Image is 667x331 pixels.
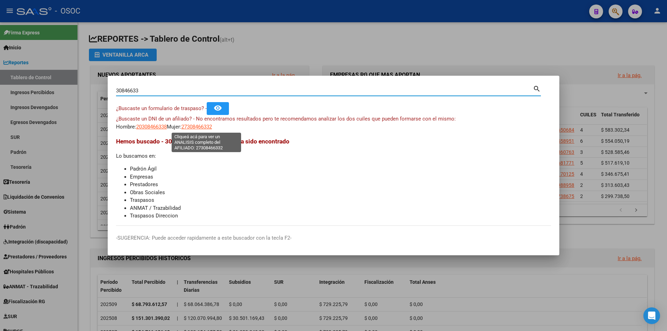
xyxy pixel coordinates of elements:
li: ANMAT / Trazabilidad [130,204,551,212]
div: Hombre: Mujer: [116,115,551,131]
mat-icon: remove_red_eye [214,104,222,112]
li: Traspasos [130,196,551,204]
span: 20308466338 [136,124,167,130]
li: Empresas [130,173,551,181]
li: Traspasos Direccion [130,212,551,220]
span: Hemos buscado - 30846633 - y el mismo no ha sido encontrado [116,138,289,145]
span: ¿Buscaste un formulario de traspaso? - [116,105,207,111]
span: ¿Buscaste un DNI de un afiliado? - No encontramos resultados pero te recomendamos analizar los do... [116,116,456,122]
li: Padrón Ágil [130,165,551,173]
mat-icon: search [533,84,541,92]
div: Lo buscamos en: [116,137,551,220]
p: -SUGERENCIA: Puede acceder rapidamente a este buscador con la tecla F2- [116,234,551,242]
div: Open Intercom Messenger [643,307,660,324]
li: Obras Sociales [130,189,551,197]
span: 27308466332 [181,124,212,130]
li: Prestadores [130,181,551,189]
